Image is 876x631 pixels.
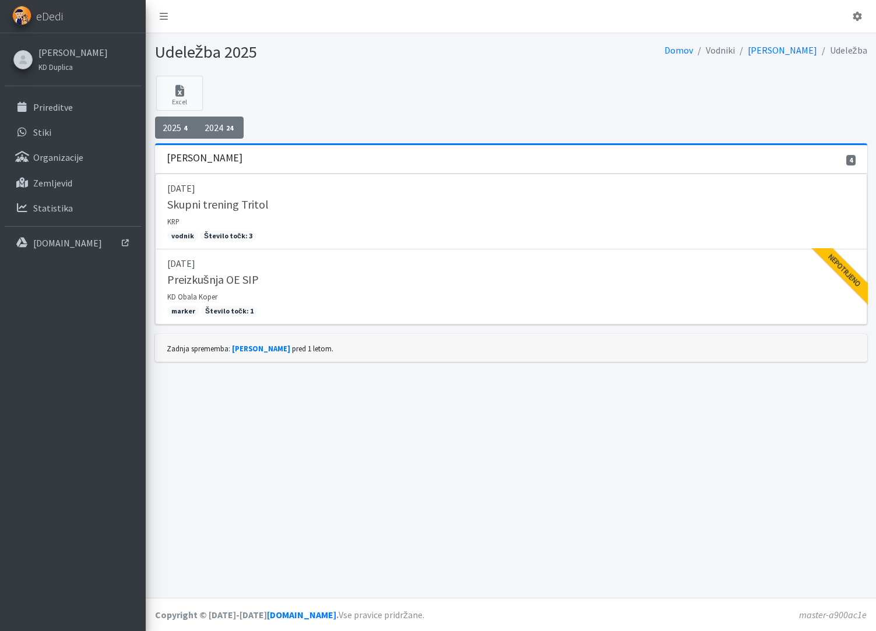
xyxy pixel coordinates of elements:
a: Prireditve [5,96,141,119]
p: Statistika [33,202,73,214]
h3: [PERSON_NAME] [167,152,242,164]
span: Število točk: 1 [201,306,258,316]
a: [DATE] Skupni trening Tritol KRP vodnik Število točk: 3 [155,174,867,249]
a: [PERSON_NAME] [38,45,108,59]
span: 4 [846,155,856,165]
a: [PERSON_NAME] [232,344,290,353]
a: Zemljevid [5,171,141,195]
a: Organizacije [5,146,141,169]
p: Stiki [33,126,51,138]
span: marker [167,306,199,316]
small: Zadnja sprememba: pred 1 letom. [167,344,333,353]
em: master-a900ac1e [799,609,867,621]
span: Število točk: 3 [200,231,256,241]
a: [DATE] Preizkušnja OE SIP KD Obala Koper marker Število točk: 1 Nepotrjeno [155,249,867,325]
a: [DOMAIN_NAME] [5,231,141,255]
a: [PERSON_NAME] [748,44,817,56]
li: Udeležba [817,42,867,59]
span: 4 [181,123,191,133]
p: [DOMAIN_NAME] [33,237,102,249]
p: Prireditve [33,101,73,113]
span: 24 [223,123,236,133]
a: 202424 [197,117,244,139]
a: [DOMAIN_NAME] [267,609,336,621]
li: Vodniki [693,42,735,59]
small: KD Obala Koper [167,292,217,301]
strong: Copyright © [DATE]-[DATE] . [155,609,339,621]
h1: Udeležba 2025 [155,42,507,62]
p: Zemljevid [33,177,72,189]
a: Stiki [5,121,141,144]
a: KD Duplica [38,59,108,73]
a: 20254 [155,117,198,139]
p: [DATE] [167,181,855,195]
p: [DATE] [167,256,855,270]
small: KRP [167,217,180,226]
h5: Preizkušnja OE SIP [167,273,259,287]
p: Organizacije [33,151,83,163]
img: eDedi [12,6,31,25]
a: Domov [664,44,693,56]
h5: Skupni trening Tritol [167,198,269,211]
a: Excel [156,76,203,111]
span: vodnik [167,231,198,241]
small: KD Duplica [38,62,73,72]
a: Statistika [5,196,141,220]
span: eDedi [36,8,63,25]
footer: Vse pravice pridržane. [146,598,876,631]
